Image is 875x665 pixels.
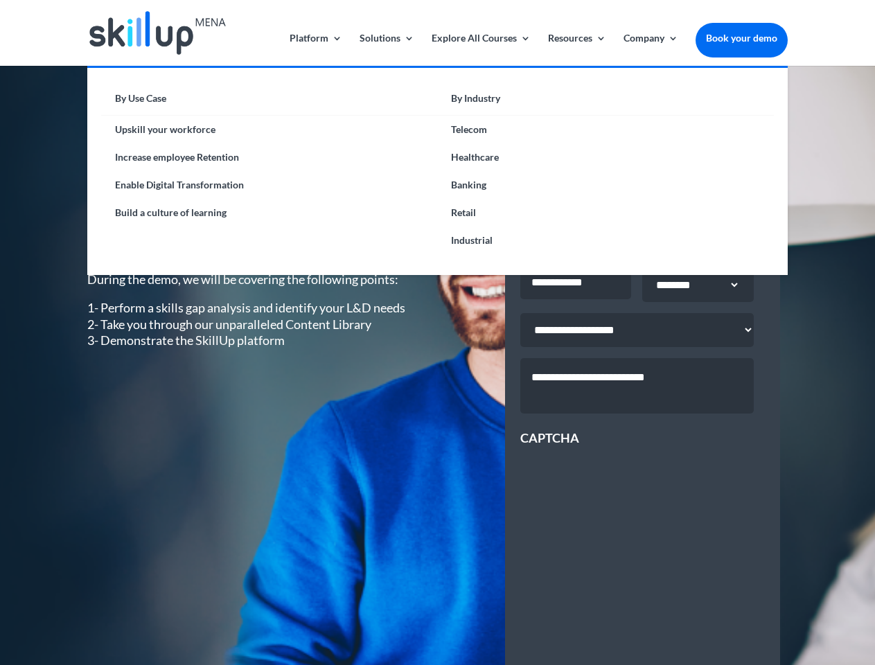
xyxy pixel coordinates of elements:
[437,143,773,171] a: Healthcare
[432,33,531,66] a: Explore All Courses
[101,89,437,116] a: By Use Case
[437,89,773,116] a: By Industry
[520,430,579,446] label: CAPTCHA
[548,33,606,66] a: Resources
[290,33,342,66] a: Platform
[87,300,418,348] p: 1- Perform a skills gap analysis and identify your L&D needs 2- Take you through our unparalleled...
[101,116,437,143] a: Upskill your workforce
[89,11,225,55] img: Skillup Mena
[437,171,773,199] a: Banking
[437,227,773,254] a: Industrial
[360,33,414,66] a: Solutions
[87,272,418,349] div: During the demo, we will be covering the following points:
[696,23,788,53] a: Book your demo
[644,515,875,665] iframe: Chat Widget
[101,171,437,199] a: Enable Digital Transformation
[101,199,437,227] a: Build a culture of learning
[624,33,678,66] a: Company
[101,143,437,171] a: Increase employee Retention
[437,199,773,227] a: Retail
[437,116,773,143] a: Telecom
